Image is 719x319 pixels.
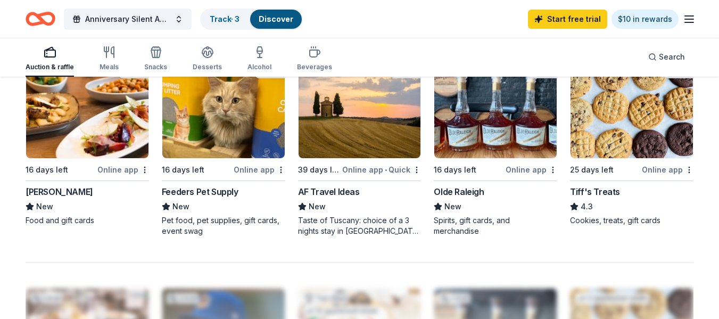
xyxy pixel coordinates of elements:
div: Cookies, treats, gift cards [570,215,693,226]
div: Online app [506,163,557,176]
button: Alcohol [247,42,271,77]
a: Start free trial [528,10,607,29]
div: Snacks [144,63,167,71]
a: Image for Tiff's Treats2 applieslast week25 days leftOnline appTiff's Treats4.3Cookies, treats, g... [570,56,693,226]
div: Pet food, pet supplies, gift cards, event swag [162,215,285,236]
div: Online app [97,163,149,176]
a: Home [26,6,55,31]
img: Image for AF Travel Ideas [299,57,421,158]
div: 16 days left [162,163,204,176]
div: Online app Quick [342,163,421,176]
img: Image for Feeders Pet Supply [162,57,285,158]
button: Auction & raffle [26,42,74,77]
img: Image for Olde Raleigh [434,57,557,158]
a: Image for Olde RaleighLocal16 days leftOnline appOlde RaleighNewSpirits, gift cards, and merchandise [434,56,557,236]
div: Meals [100,63,119,71]
a: Track· 3 [210,14,239,23]
div: Desserts [193,63,222,71]
div: 39 days left [298,163,341,176]
div: [PERSON_NAME] [26,185,93,198]
button: Search [640,46,693,68]
span: New [36,200,53,213]
button: Desserts [193,42,222,77]
a: Image for Feeders Pet Supply16 days leftOnline appFeeders Pet SupplyNewPet food, pet supplies, gi... [162,56,285,236]
div: Spirits, gift cards, and merchandise [434,215,557,236]
div: AF Travel Ideas [298,185,360,198]
span: 4.3 [581,200,593,213]
a: Image for AF Travel Ideas7 applieslast week39 days leftOnline app•QuickAF Travel IdeasNewTaste of... [298,56,422,236]
div: Tiff's Treats [570,185,620,198]
span: • [385,166,387,174]
img: Image for Vidrio [26,57,148,158]
div: Auction & raffle [26,63,74,71]
div: 16 days left [434,163,476,176]
span: Anniversary Silent Auction [85,13,170,26]
div: Feeders Pet Supply [162,185,238,198]
div: 25 days left [570,163,614,176]
div: Alcohol [247,63,271,71]
button: Meals [100,42,119,77]
div: Olde Raleigh [434,185,484,198]
a: Image for VidrioLocal16 days leftOnline app[PERSON_NAME]NewFood and gift cards [26,56,149,226]
div: Taste of Tuscany: choice of a 3 nights stay in [GEOGRAPHIC_DATA] or a 5 night stay in [GEOGRAPHIC... [298,215,422,236]
a: Discover [259,14,293,23]
div: Online app [234,163,285,176]
button: Beverages [297,42,332,77]
div: Food and gift cards [26,215,149,226]
img: Image for Tiff's Treats [571,57,693,158]
button: Anniversary Silent Auction [64,9,192,30]
span: New [172,200,189,213]
span: Search [659,51,685,63]
div: Online app [642,163,693,176]
a: $10 in rewards [611,10,679,29]
button: Track· 3Discover [200,9,303,30]
div: Beverages [297,63,332,71]
span: New [444,200,461,213]
button: Snacks [144,42,167,77]
div: 16 days left [26,163,68,176]
span: New [309,200,326,213]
